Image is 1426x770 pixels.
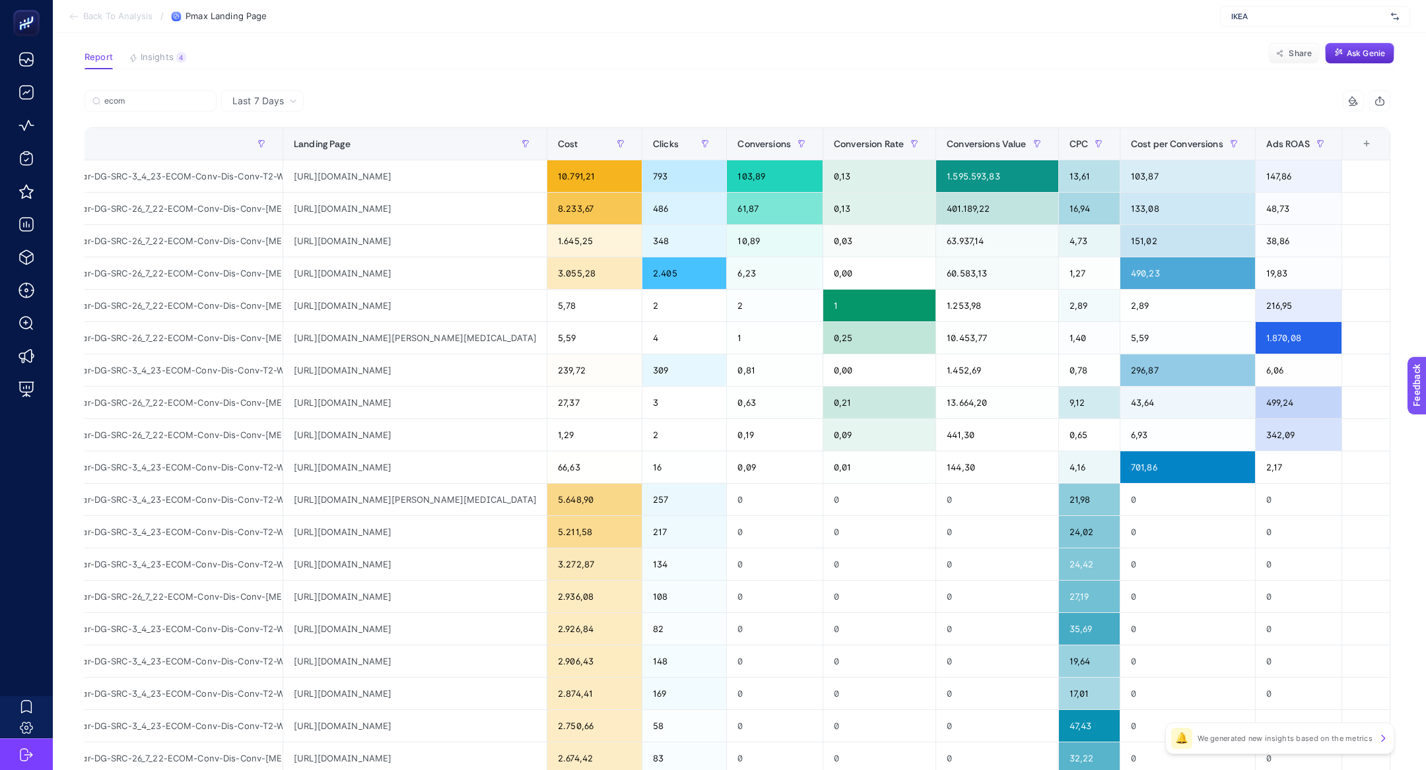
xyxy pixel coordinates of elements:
[727,193,823,224] div: 61,87
[104,96,209,106] input: Search
[727,484,823,515] div: 0
[19,322,283,354] div: TümMobilyalar-DG-SRC-26_7_22-ECOM-Conv-Dis-Conv-[MEDICAL_DATA]-Web-PMaxSmartShoppingNewFeed
[947,139,1026,149] span: Conversions Value
[283,613,547,645] div: [URL][DOMAIN_NAME]
[727,613,823,645] div: 0
[1059,257,1120,289] div: 1,27
[823,678,935,709] div: 0
[1325,43,1394,64] button: Ask Genie
[283,516,547,548] div: [URL][DOMAIN_NAME]
[1171,728,1192,749] div: 🔔
[160,11,164,21] span: /
[727,419,823,451] div: 0,19
[19,193,283,224] div: TümMobilyalar-DG-SRC-26_7_22-ECOM-Conv-Dis-Conv-[MEDICAL_DATA]-Web-PMaxSmartShoppingNewFeed
[1120,678,1255,709] div: 0
[1347,48,1385,59] span: Ask Genie
[727,678,823,709] div: 0
[1353,139,1363,168] div: 10 items selected
[823,484,935,515] div: 0
[727,387,823,418] div: 0,63
[283,257,547,289] div: [URL][DOMAIN_NAME]
[936,419,1058,451] div: 441,30
[642,581,726,612] div: 108
[642,548,726,580] div: 134
[727,645,823,677] div: 0
[642,516,726,548] div: 217
[141,52,174,63] span: Insights
[283,290,547,321] div: [URL][DOMAIN_NAME]
[642,484,726,515] div: 257
[1059,710,1120,742] div: 47,43
[1120,290,1255,321] div: 2,89
[823,257,935,289] div: 0,00
[547,257,642,289] div: 3.055,28
[642,290,726,321] div: 2
[8,4,50,15] span: Feedback
[823,516,935,548] div: 0
[1256,387,1341,418] div: 499,24
[823,290,935,321] div: 1
[19,225,283,257] div: TümMobilyalar-DG-SRC-26_7_22-ECOM-Conv-Dis-Conv-[MEDICAL_DATA]-Web-PMaxSmartShoppingNewFeed
[1131,139,1223,149] span: Cost per Conversions
[60,79,178,92] span: Tell us what you think
[1120,160,1255,192] div: 103,87
[823,581,935,612] div: 0
[19,710,283,742] div: TümMobilyalar-DG-SRC-3_4_23-ECOM-Conv-Dis-Conv-T2-Web-PMAX-ÇalışmaAlanları
[823,322,935,354] div: 0,25
[41,153,197,164] span: What kind of feedback do you have?
[642,160,726,192] div: 793
[1391,10,1399,23] img: svg%3e
[1120,581,1255,612] div: 0
[1059,160,1120,192] div: 13,61
[19,484,283,515] div: TümMobilyalar-DG-SRC-3_4_23-ECOM-Conv-Dis-Conv-T2-Web-PMAX-ÇalışmaAlanları
[19,516,283,548] div: TümMobilyalar-DG-SRC-3_4_23-ECOM-Conv-Dis-Conv-T2-Web-PMAX-ÇalışmaAlanları
[936,710,1058,742] div: 0
[936,516,1058,548] div: 0
[547,354,642,386] div: 239,72
[283,581,547,612] div: [URL][DOMAIN_NAME]
[936,322,1058,354] div: 10.453,77
[283,387,547,418] div: [URL][DOMAIN_NAME]
[727,516,823,548] div: 0
[58,220,162,233] span: I don't like something
[823,193,935,224] div: 0,13
[119,97,166,108] a: Contact us
[283,225,547,257] div: [URL][DOMAIN_NAME]
[1256,710,1341,742] div: 0
[936,257,1058,289] div: 60.583,13
[1120,225,1255,257] div: 151,02
[283,451,547,483] div: [URL][DOMAIN_NAME]
[642,645,726,677] div: 148
[823,548,935,580] div: 0
[727,160,823,192] div: 103,89
[642,710,726,742] div: 58
[547,225,642,257] div: 1.645,25
[283,322,547,354] div: [URL][DOMAIN_NAME][PERSON_NAME][MEDICAL_DATA]
[72,97,119,108] span: Need help?
[1120,354,1255,386] div: 296,87
[642,387,726,418] div: 3
[823,387,935,418] div: 0,21
[1256,613,1341,645] div: 0
[823,225,935,257] div: 0,03
[1256,257,1341,289] div: 19,83
[727,257,823,289] div: 6,23
[642,678,726,709] div: 169
[1256,193,1341,224] div: 48,73
[1059,290,1120,321] div: 2,89
[936,160,1058,192] div: 1.595.593,83
[19,581,283,612] div: TümMobilyalar-DG-SRC-26_7_22-ECOM-Conv-Dis-Conv-[MEDICAL_DATA]-Web-PMaxSmartShoppingNewFeed
[936,290,1058,321] div: 1.253,98
[19,678,283,709] div: TümMobilyalar-DG-SRC-3_4_23-ECOM-Conv-Dis-Conv-T2-Web-PMAX-ÇalışmaAlanları
[1268,43,1320,64] button: Share
[727,451,823,483] div: 0,09
[19,645,283,677] div: TümMobilyalar-DG-SRC-3_4_23-ECOM-Conv-Dis-Conv-T2-Web-PMAX-ÇalışmaAlanları
[1059,193,1120,224] div: 16,94
[1120,193,1255,224] div: 133,08
[283,678,547,709] div: [URL][DOMAIN_NAME]
[283,354,547,386] div: [URL][DOMAIN_NAME]
[85,52,113,63] span: Report
[1256,419,1341,451] div: 342,09
[19,613,283,645] div: TümMobilyalar-DG-SRC-3_4_23-ECOM-Conv-Dis-Conv-T2-Web-PMAX-ÇalışmaAlanları
[1120,419,1255,451] div: 6,93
